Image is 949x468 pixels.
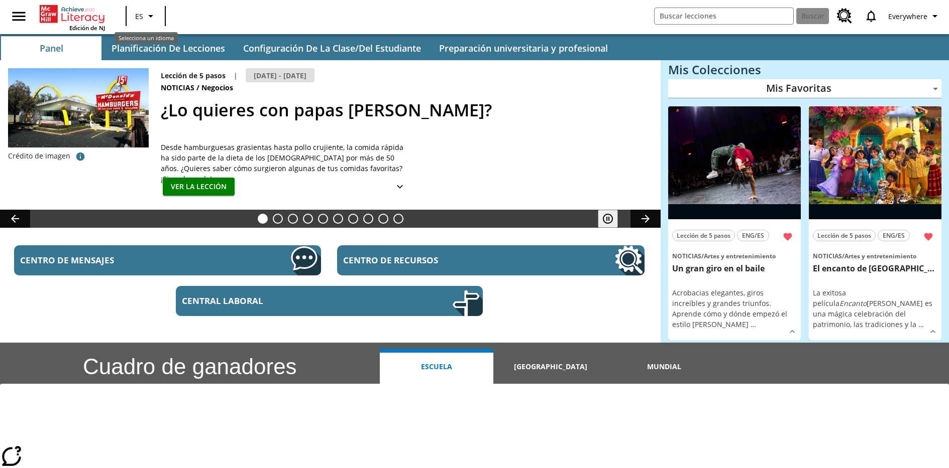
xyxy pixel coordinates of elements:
input: Buscar campo [655,8,793,24]
a: Centro de recursos, Se abrirá en una pestaña nueva. [337,245,644,275]
span: | [234,70,238,81]
button: Pausar [598,210,618,228]
span: / [842,252,845,260]
a: Central laboral [176,286,483,316]
span: Lección de 5 pasos [817,230,871,241]
span: Noticias [672,252,701,260]
span: Lección de 5 pasos [677,230,730,241]
p: Acrobacias elegantes, giros increíbles y grandes triunfos. Aprende cómo y dónde empezó el estilo ... [672,287,797,330]
span: Edición de NJ [69,24,105,32]
span: Centro de recursos [343,254,530,266]
button: Panel [1,36,101,60]
button: Carrusel de lecciones, seguir [630,210,661,228]
button: Diapositiva 2 ¿Los autos del futuro? [273,214,283,224]
button: Diapositiva 5 Energía solar para todos [318,214,328,224]
p: Lección de 5 pasos [161,70,226,81]
button: Lección de 5 pasos [813,230,876,241]
button: Diapositiva 6 La historia de terror del tomate [333,214,343,224]
button: Remover de Favoritas [919,228,937,246]
button: Ver más [925,324,940,339]
span: Noticias [813,252,842,260]
div: lesson details [668,106,801,341]
a: Notificaciones [858,3,884,29]
span: Noticias [161,82,196,93]
button: Ver la lección [163,178,235,196]
span: Central laboral [182,295,369,306]
button: Escuela [380,349,494,384]
span: Everywhere [888,11,927,22]
button: [GEOGRAPHIC_DATA] [493,349,607,384]
button: ENG/ES [737,230,769,241]
span: ENG/ES [883,230,905,241]
span: ENG/ES [742,230,764,241]
div: Selecciona un idioma [115,32,178,44]
h3: El encanto de Colombia [813,263,937,274]
button: ENG/ES [878,230,910,241]
span: / [701,252,704,260]
button: Lección de 5 pasos [672,230,735,241]
div: Mis Favoritas [668,79,941,98]
a: Centro de recursos, Se abrirá en una pestaña nueva. [831,3,858,30]
span: Artes y entretenimiento [845,252,916,260]
button: Diapositiva 3 ¡Fuera! ¡Es privado! [288,214,298,224]
span: ES [135,11,143,22]
button: Lenguaje: ES, Selecciona un idioma [130,7,162,25]
span: … [918,320,924,329]
span: Tema: Noticias/Artes y entretenimiento [813,250,937,261]
a: Portada [40,4,105,24]
a: Centro de mensajes [14,245,321,275]
button: Mundial [607,349,721,384]
span: Centro de mensajes [20,254,207,266]
h3: Un gran giro en el baile [672,263,797,274]
button: Configuración de la clase/del estudiante [235,36,429,60]
button: Diapositiva 7 La moda en la antigua Roma [348,214,358,224]
h3: Mis Colecciones [668,63,941,77]
p: La exitosa película [PERSON_NAME] es una mágica celebración del patrimonio, las tradiciones y la [813,287,937,330]
button: Remover de Favoritas [779,228,797,246]
button: Preparación universitaria y profesional [431,36,616,60]
button: Diapositiva 4 Los últimos colonos [303,214,313,224]
button: Diapositiva 9 ¡Hurra por el Día de la Constitución! [378,214,388,224]
span: Artes y entretenimiento [704,252,776,260]
div: Portada [40,3,105,32]
span: Tema: Noticias/Artes y entretenimiento [672,250,797,261]
span: Negocios [201,82,235,93]
button: Crédito de imagen: McClatchy-Tribune/Tribune Content Agency LLC/Foto de banco de imágenes Alamy [70,147,90,166]
button: Abrir el menú lateral [4,2,34,31]
p: Crédito de imagen [8,151,70,161]
button: Ver más [785,324,800,339]
img: Uno de los primeros locales de McDonald's, con el icónico letrero rojo y los arcos amarillos. [8,68,149,147]
em: Encanto [839,298,867,308]
button: Diapositiva 1 ¿Lo quieres con papas fritas? [258,214,268,224]
span: … [751,320,756,329]
div: lesson details [809,106,941,341]
button: Diapositiva 8 La invasión de los CD con Internet [363,214,373,224]
button: Perfil/Configuración [884,7,945,25]
h2: ¿Lo quieres con papas fritas? [161,97,649,123]
div: Desde hamburguesas grasientas hasta pollo crujiente, la comida rápida ha sido parte de la dieta d... [161,142,412,184]
button: Diapositiva 10 El equilibrio de la Constitución [393,214,403,224]
span: / [196,83,199,92]
button: Planificación de lecciones [103,36,233,60]
div: Pausar [598,210,628,228]
button: Ver más [390,178,410,196]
